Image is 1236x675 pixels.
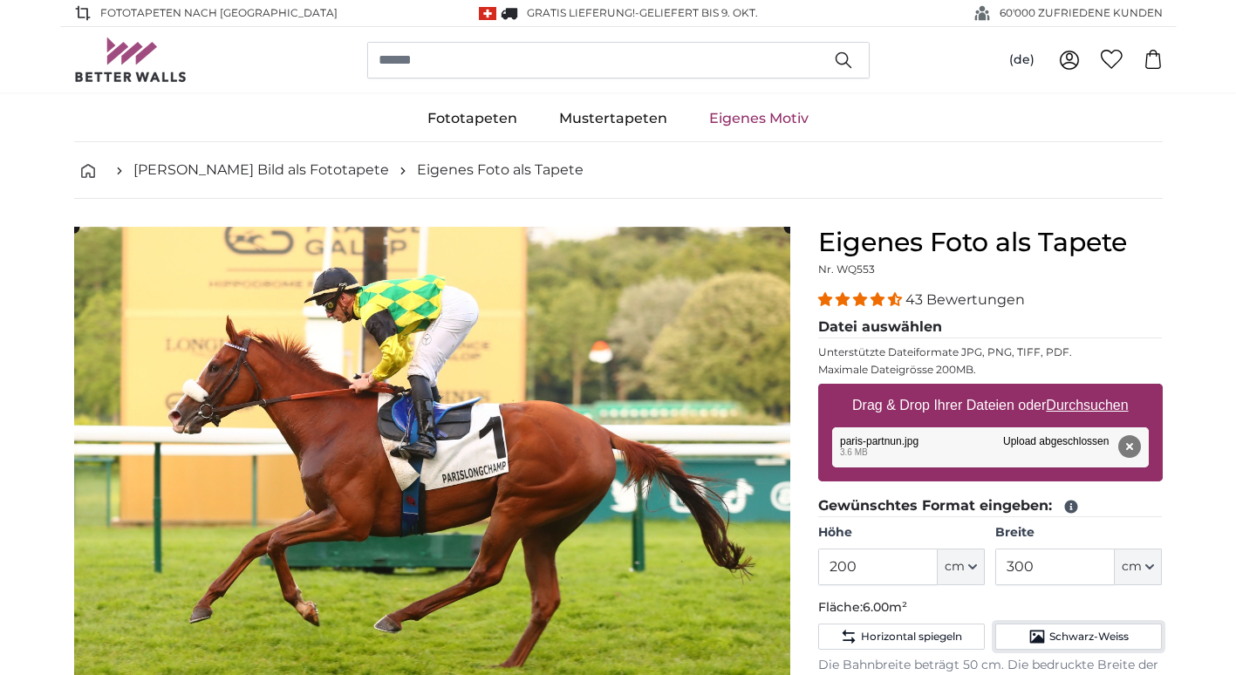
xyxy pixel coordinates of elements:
[527,6,635,19] span: GRATIS Lieferung!
[818,624,985,650] button: Horizontal spiegeln
[945,558,965,576] span: cm
[1049,630,1129,644] span: Schwarz-Weiss
[100,5,338,21] span: Fototapeten nach [GEOGRAPHIC_DATA]
[818,495,1163,517] legend: Gewünschtes Format eingeben:
[818,317,1163,338] legend: Datei auswählen
[995,44,1048,76] button: (de)
[1122,558,1142,576] span: cm
[818,363,1163,377] p: Maximale Dateigrösse 200MB.
[538,96,688,141] a: Mustertapeten
[74,37,188,82] img: Betterwalls
[861,630,962,644] span: Horizontal spiegeln
[995,524,1162,542] label: Breite
[688,96,830,141] a: Eigenes Motiv
[1046,398,1128,412] u: Durchsuchen
[639,6,758,19] span: Geliefert bis 9. Okt.
[818,345,1163,359] p: Unterstützte Dateiformate JPG, PNG, TIFF, PDF.
[818,599,1163,617] p: Fläche:
[905,291,1025,308] span: 43 Bewertungen
[818,227,1163,258] h1: Eigenes Foto als Tapete
[818,524,985,542] label: Höhe
[1000,5,1163,21] span: 60'000 ZUFRIEDENE KUNDEN
[417,160,584,181] a: Eigenes Foto als Tapete
[74,142,1163,199] nav: breadcrumbs
[845,388,1136,423] label: Drag & Drop Ihrer Dateien oder
[635,6,758,19] span: -
[133,160,389,181] a: [PERSON_NAME] Bild als Fototapete
[863,599,907,615] span: 6.00m²
[818,291,905,308] span: 4.40 stars
[479,7,496,20] img: Schweiz
[938,549,985,585] button: cm
[818,262,875,276] span: Nr. WQ553
[406,96,538,141] a: Fototapeten
[995,624,1162,650] button: Schwarz-Weiss
[1115,549,1162,585] button: cm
